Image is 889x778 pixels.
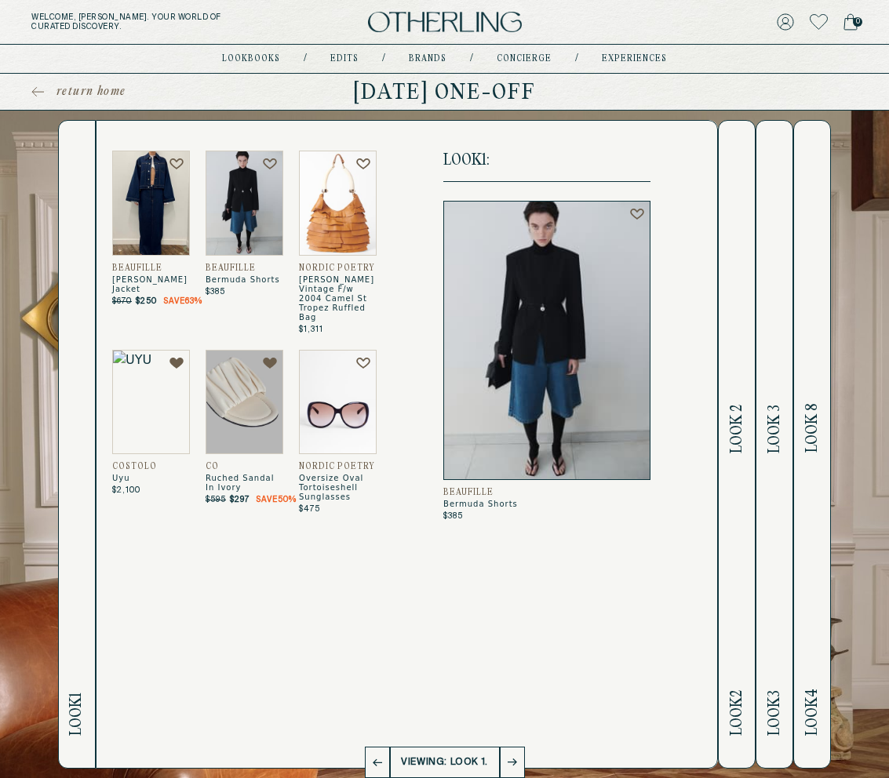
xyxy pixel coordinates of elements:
[31,13,279,31] h5: Welcome, [PERSON_NAME] . Your world of curated discovery.
[31,84,126,100] a: return home
[497,55,552,63] a: concierge
[299,504,320,514] span: $475
[112,462,157,471] span: COSTOLO
[299,275,377,322] span: [PERSON_NAME] Vintage F/w 2004 Camel St Tropez Ruffled Bag
[222,55,280,63] a: lookbooks
[443,511,463,521] span: $385
[56,84,126,100] span: return home
[256,495,297,504] span: Save 50 %
[206,462,219,471] span: CO
[299,325,323,334] span: $1,311
[206,275,283,285] span: Bermuda Shorts
[304,53,307,65] div: /
[112,264,162,273] span: Beaufille
[299,350,377,455] img: Oversize Oval Tortoiseshell Sunglasses
[575,53,578,65] div: /
[67,693,86,736] span: Look 1
[112,350,190,455] img: UYU
[58,120,96,769] button: Look1
[382,53,385,65] div: /
[728,405,746,453] span: Look 2
[443,152,490,169] span: Look 1 :
[766,405,784,453] span: Look 3
[803,404,822,453] span: Look 8
[112,485,140,495] span: $2,100
[31,79,858,104] h1: [DATE] One-off
[843,11,858,33] a: 0
[230,495,297,504] p: $297
[330,55,359,63] a: Edits
[112,275,190,294] span: [PERSON_NAME] Jacket
[409,55,446,63] a: Brands
[299,151,377,256] img: Tom Ford Vintage F/W 2004 Camel St Tropez Ruffled Bag
[718,120,756,769] button: Look2Look 2
[112,296,132,306] span: $670
[443,488,494,497] span: Beaufille
[756,120,793,769] button: Look3Look 3
[112,474,190,483] span: Uyu
[206,287,225,296] span: $385
[299,462,375,471] span: Nordic Poetry
[206,495,226,504] span: $595
[728,690,746,736] span: Look 2
[112,151,190,256] img: Knox Jacket
[803,689,822,736] span: Look 4
[853,17,862,27] span: 0
[602,55,667,63] a: experiences
[299,264,375,273] span: Nordic Poetry
[163,296,202,306] span: Save 63 %
[206,264,256,273] span: Beaufille
[206,474,283,493] span: Ruched Sandal In Ivory
[299,474,377,502] span: Oversize Oval Tortoiseshell Sunglasses
[368,12,522,33] img: logo
[136,296,202,306] p: $250
[470,53,473,65] div: /
[443,201,650,480] img: Bermuda Shorts
[443,500,650,509] span: Bermuda Shorts
[389,754,500,770] p: Viewing: Look 1.
[206,350,283,455] img: Ruched Sandal in Ivory
[793,120,831,769] button: Look4Look 8
[766,690,784,736] span: Look 3
[206,151,283,256] img: Bermuda Shorts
